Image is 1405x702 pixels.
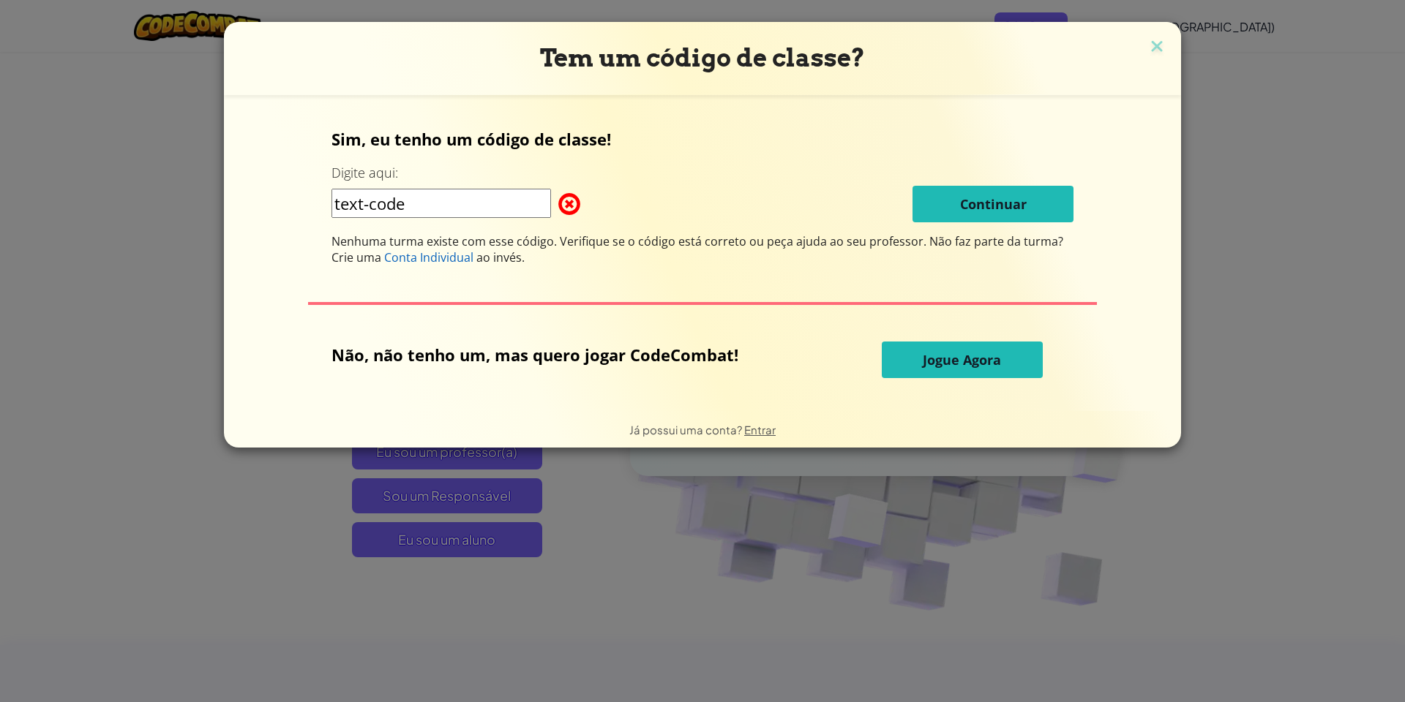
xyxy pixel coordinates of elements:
[331,233,926,249] font: Nenhuma turma existe com esse código. Verifique se o código está correto ou peça ajuda ao seu pro...
[960,195,1027,213] font: Continuar
[384,249,473,265] font: Conta Individual
[331,233,1063,265] font: Não faz parte da turma? Crie uma
[913,186,1074,222] button: Continuar
[1147,37,1166,58] img: ícone de fechamento
[882,341,1043,378] button: Jogue Agora
[540,43,865,72] font: Tem um código de classe?
[331,164,398,181] font: Digite aqui:
[744,423,776,437] a: Entrar
[629,423,742,437] font: Já possui uma conta?
[331,344,738,366] font: Não, não tenho um, mas quero jogar CodeCombat!
[476,249,525,265] font: ao invés.
[331,128,611,150] font: Sim, eu tenho um código de classe!
[923,351,1001,369] font: Jogue Agora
